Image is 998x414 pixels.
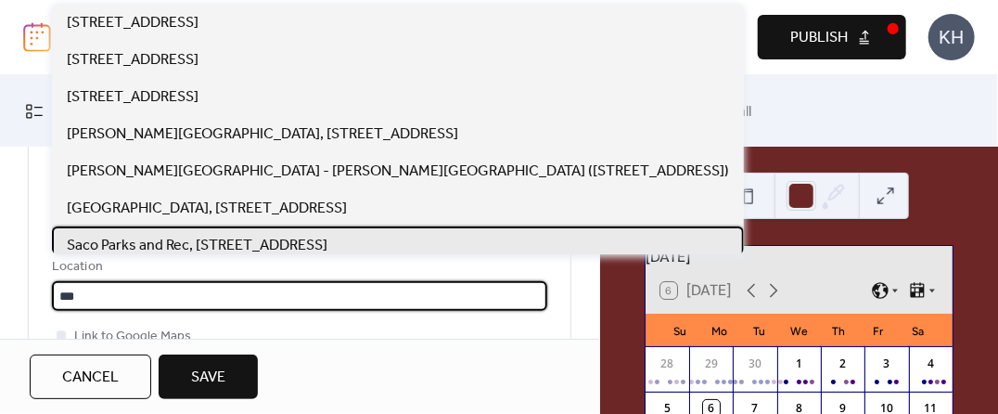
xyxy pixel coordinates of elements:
button: Save [159,355,258,399]
span: Save [191,367,225,389]
div: We [779,314,819,347]
span: [GEOGRAPHIC_DATA], [STREET_ADDRESS] [67,198,347,220]
span: Link to Google Maps [74,326,191,348]
div: 4 [922,356,939,372]
div: 3 [878,356,895,372]
div: Fr [858,314,898,347]
span: [STREET_ADDRESS] [67,12,198,34]
span: [STREET_ADDRESS] [67,49,198,71]
div: 1 [790,356,807,372]
span: [STREET_ADDRESS] [67,86,198,109]
div: 2 [835,356,851,372]
div: Location [52,256,544,278]
div: Mo [699,314,739,347]
div: 30 [747,356,763,372]
span: Cancel [62,367,119,389]
div: Su [660,314,700,347]
button: Publish [758,15,906,59]
div: KH [928,14,975,60]
span: Publish [790,27,848,49]
button: Cancel [30,355,151,399]
div: [DATE] [646,246,953,268]
div: Tu [739,314,779,347]
div: Th [819,314,859,347]
div: Sa [898,314,938,347]
a: My Events [11,83,134,139]
div: 29 [703,356,720,372]
img: logo [23,22,51,52]
span: [PERSON_NAME][GEOGRAPHIC_DATA], [STREET_ADDRESS] [67,123,458,146]
div: 28 [659,356,675,372]
span: Saco Parks and Rec, [STREET_ADDRESS] [67,235,327,257]
span: [PERSON_NAME][GEOGRAPHIC_DATA] - [PERSON_NAME][GEOGRAPHIC_DATA] ([STREET_ADDRESS]) [67,161,729,183]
